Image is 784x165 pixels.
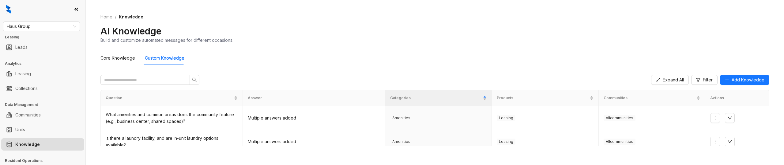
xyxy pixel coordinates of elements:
a: Collections [15,82,38,95]
div: Core Knowledge [100,55,135,61]
div: Custom Knowledge [145,55,184,61]
span: plus [725,78,729,82]
div: What amenities and common areas does the community feature (e.g., business center, shared spaces)? [106,111,238,125]
span: Knowledge [119,14,143,19]
span: All communities [604,139,635,145]
span: Amenities [390,139,413,145]
span: Leasing [497,139,515,145]
div: Build and customize automated messages for different occasions. [100,37,233,43]
span: expand-alt [656,78,660,82]
li: Leasing [1,68,84,80]
li: / [115,14,116,20]
td: Multiple answers added [243,130,385,154]
th: Products [492,90,598,106]
button: Expand All [651,75,689,85]
span: down [727,116,732,120]
li: Units [1,124,84,136]
a: Leasing [15,68,31,80]
span: All communities [604,115,635,121]
span: Communities [604,95,695,101]
span: more [713,116,718,120]
li: Collections [1,82,84,95]
a: Units [15,124,25,136]
a: Knowledge [15,138,40,151]
li: Knowledge [1,138,84,151]
span: search [192,77,197,82]
span: down [727,139,732,144]
a: Home [99,14,114,20]
span: Leasing [497,115,515,121]
h3: Analytics [5,61,85,66]
h3: Leasing [5,34,85,40]
span: Categories [390,95,482,101]
button: Add Knowledge [720,75,769,85]
th: Question [101,90,243,106]
span: more [713,139,718,144]
a: Communities [15,109,41,121]
span: Products [497,95,588,101]
a: Leads [15,41,28,53]
span: Question [106,95,233,101]
span: Add Knowledge [732,77,764,83]
span: Expand All [663,77,684,83]
span: filter [696,78,700,82]
img: logo [6,5,11,14]
th: Communities [599,90,705,106]
th: Answer [243,90,385,106]
h3: Data Management [5,102,85,108]
th: Actions [705,90,769,106]
div: Is there a laundry facility, and are in-unit laundry options available? [106,135,238,148]
button: Filter [691,75,718,85]
li: Communities [1,109,84,121]
h2: AI Knowledge [100,25,161,37]
span: Filter [703,77,713,83]
span: Amenities [390,115,413,121]
h3: Resident Operations [5,158,85,163]
td: Multiple answers added [243,106,385,130]
span: Haus Group [7,22,76,31]
li: Leads [1,41,84,53]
